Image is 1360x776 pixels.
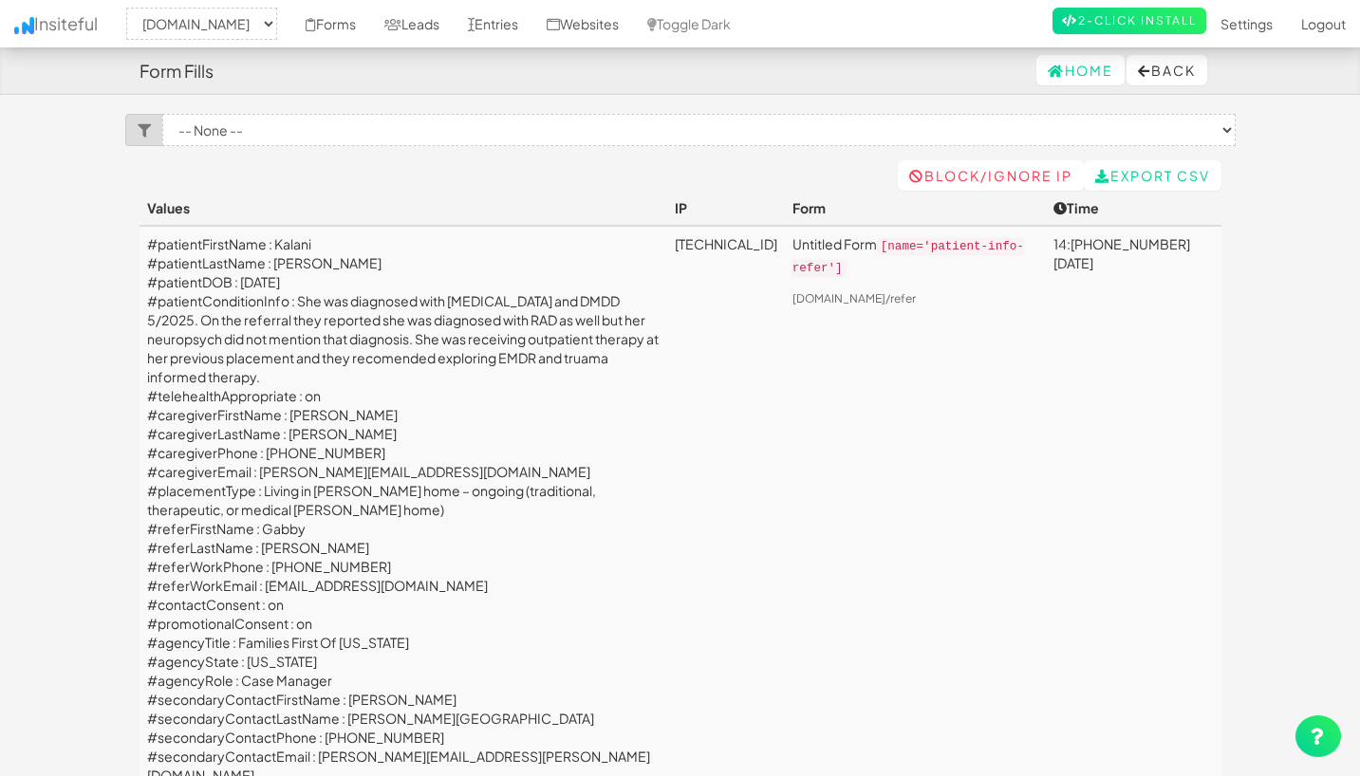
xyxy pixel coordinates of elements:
a: Export CSV [1084,160,1221,191]
img: icon.png [14,17,34,34]
h4: Form Fills [140,62,214,81]
th: IP [667,191,785,226]
a: [DOMAIN_NAME]/refer [792,291,916,305]
a: [TECHNICAL_ID] [675,235,777,252]
button: Back [1127,55,1207,85]
p: Untitled Form [792,234,1039,278]
a: Home [1036,55,1125,85]
code: [name='patient-info-refer'] [792,238,1024,277]
a: Block/Ignore IP [898,160,1084,191]
th: Time [1046,191,1220,226]
th: Values [140,191,667,226]
a: 2-Click Install [1053,8,1206,34]
th: Form [785,191,1047,226]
